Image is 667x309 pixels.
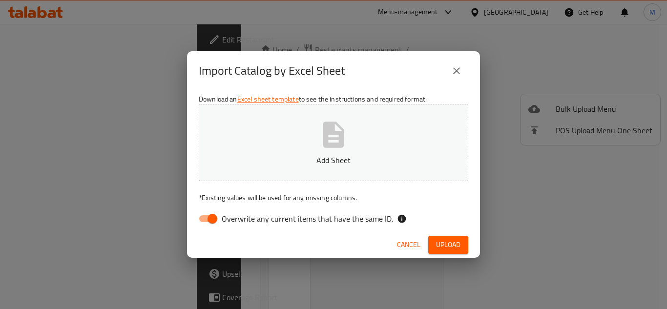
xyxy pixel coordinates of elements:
svg: If the overwrite option isn't selected, then the items that match an existing ID will be ignored ... [397,214,407,224]
p: Existing values will be used for any missing columns. [199,193,468,203]
span: Overwrite any current items that have the same ID. [222,213,393,225]
div: Download an to see the instructions and required format. [187,90,480,232]
span: Cancel [397,239,420,251]
span: Upload [436,239,460,251]
button: Cancel [393,236,424,254]
h2: Import Catalog by Excel Sheet [199,63,345,79]
button: close [445,59,468,82]
p: Add Sheet [214,154,453,166]
a: Excel sheet template [237,93,299,105]
button: Upload [428,236,468,254]
button: Add Sheet [199,104,468,181]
